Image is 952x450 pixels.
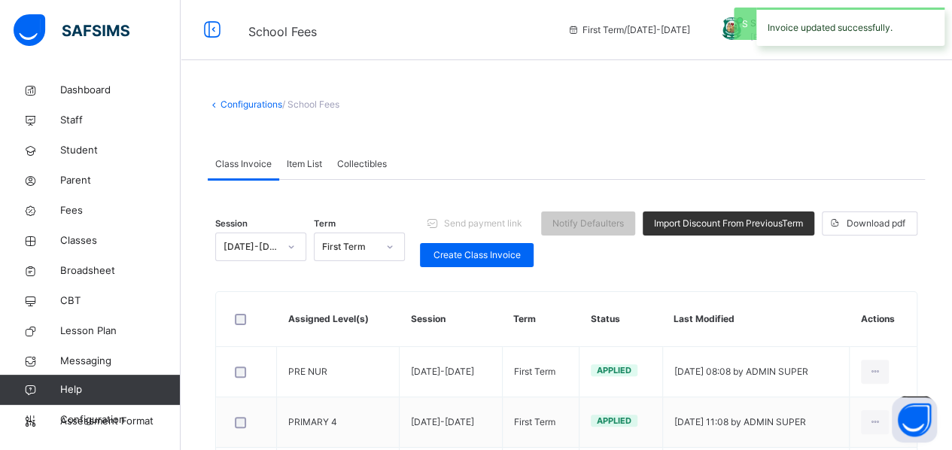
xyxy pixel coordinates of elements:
span: Parent [60,173,181,188]
span: Import Discount From Previous Term [654,217,803,230]
td: PRE NUR [277,347,400,397]
span: Lesson Plan [60,324,181,339]
td: [DATE] 08:08 by ADMIN SUPER [662,347,850,397]
th: Last Modified [662,292,850,347]
th: Status [579,292,663,347]
div: Invoice updated successfully. [756,8,944,46]
td: First Term [502,347,579,397]
img: safsims [14,14,129,46]
td: PRIMARY 4 [277,397,400,448]
td: First Term [502,397,579,448]
span: Term [314,217,336,230]
div: First Term [322,240,377,254]
span: Staff [60,113,181,128]
span: Collectibles [337,157,387,171]
span: Broadsheet [60,263,181,278]
span: Student [60,143,181,158]
button: Open asap [892,397,937,442]
td: [DATE] 11:08 by ADMIN SUPER [662,397,850,448]
div: SUPERADMIN [705,17,916,44]
span: Send payment link [444,217,522,230]
span: Notify Defaulters [552,217,624,230]
span: Session [215,217,248,230]
th: Session [399,292,502,347]
span: Applied [597,365,631,376]
span: CBT [60,293,181,309]
div: [DATE]-[DATE] [224,240,278,254]
span: / School Fees [282,99,339,110]
span: Fees [60,203,181,218]
span: Class Invoice [215,157,272,171]
span: School Fees [248,24,317,39]
th: Term [502,292,579,347]
span: Applied [597,415,631,426]
span: Classes [60,233,181,248]
a: Configurations [221,99,282,110]
span: Help [60,382,180,397]
span: Configuration [60,412,180,427]
span: Messaging [60,354,181,369]
span: Item List [287,157,322,171]
span: Dashboard [60,83,181,98]
td: [DATE]-[DATE] [399,347,502,397]
td: [DATE]-[DATE] [399,397,502,448]
th: Actions [850,292,917,347]
span: Download pdf [847,217,905,230]
th: Assigned Level(s) [277,292,400,347]
span: Create Class Invoice [431,248,522,262]
span: session/term information [567,23,690,37]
